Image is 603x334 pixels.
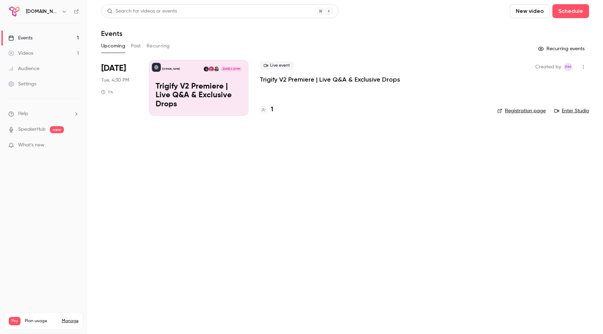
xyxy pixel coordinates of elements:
img: Max Mitcham [204,67,209,71]
div: Events [8,35,32,41]
span: PM [565,63,571,71]
div: 1 h [101,89,113,95]
a: Trigify V2 Premiere | Live Q&A & Exclusive Drops[DOMAIN_NAME]Piers MontgomeryHugo MiIllington-Dra... [149,60,248,116]
img: Trigify.io [9,6,20,17]
a: Registration page [497,107,546,114]
button: Past [131,40,141,52]
span: new [50,126,64,133]
span: What's new [18,142,44,149]
h4: 1 [271,105,273,114]
p: Trigify V2 Premiere | Live Q&A & Exclusive Drops [156,82,242,109]
a: 1 [260,105,273,114]
a: Enter Studio [554,107,589,114]
h6: [DOMAIN_NAME] [26,8,59,15]
button: New video [510,4,550,18]
a: SpeakerHub [18,126,46,133]
a: Trigify V2 Premiere | Live Q&A & Exclusive Drops [260,75,400,84]
span: Piers Montgomery [564,63,572,71]
button: Recurring [147,40,170,52]
span: Plan usage [25,318,58,324]
span: Created by [535,63,561,71]
button: Schedule [552,4,589,18]
div: Settings [8,81,36,88]
span: [DATE] 4:30 PM [221,67,241,71]
p: [DOMAIN_NAME] [162,67,180,71]
a: Manage [62,318,79,324]
div: Nov 4 Tue, 4:30 PM (Europe/London) [101,60,138,116]
span: Help [18,110,28,117]
button: Recurring events [535,43,589,54]
img: Hugo MiIllington-Drake [209,67,214,71]
span: Live event [260,61,294,70]
img: Piers Montgomery [214,67,219,71]
h1: Events [101,29,122,38]
div: Audience [8,65,39,72]
li: help-dropdown-opener [8,110,79,117]
div: Videos [8,50,33,57]
div: Search for videos or events [107,8,177,15]
span: Pro [9,317,21,325]
span: [DATE] [101,63,126,74]
button: Upcoming [101,40,125,52]
span: Tue, 4:30 PM [101,77,129,84]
